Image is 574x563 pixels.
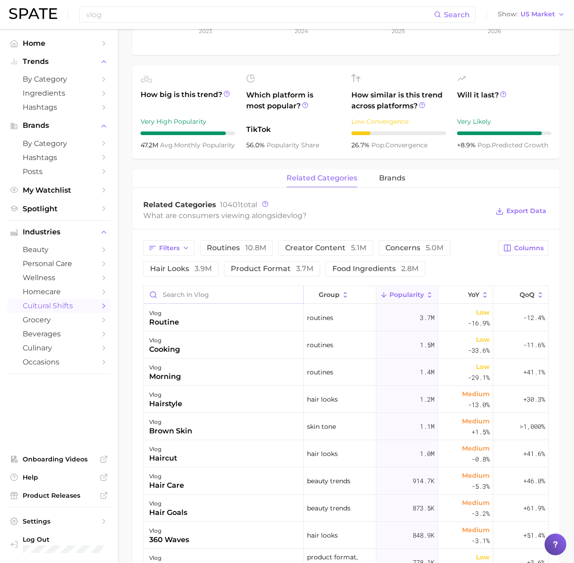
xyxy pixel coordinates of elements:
div: cooking [149,344,180,355]
button: Industries [7,225,111,239]
div: Very High Popularity [141,116,235,127]
span: 1.0m [420,448,434,459]
span: 5.1m [351,243,366,252]
button: Filters [143,240,195,256]
span: convergence [371,141,428,149]
a: Spotlight [7,202,111,216]
span: Low [476,552,490,563]
span: group [319,291,340,298]
span: total [220,200,257,209]
span: +61.9% [523,503,545,514]
a: Help [7,471,111,484]
span: Home [23,39,95,48]
div: Very Likely [457,116,552,127]
div: vlog [149,335,180,346]
button: vloghairstylehair looks1.2mMedium-13.0%+30.3% [144,386,548,413]
a: Hashtags [7,100,111,114]
a: Settings [7,514,111,528]
span: -3.2% [472,508,490,519]
span: US Market [520,12,555,17]
span: hair looks [150,265,212,272]
span: beauty trends [307,503,350,514]
div: hair care [149,480,184,491]
span: Low [476,334,490,345]
span: 848.9k [413,530,434,541]
button: vloghaircuthair looks1.0mMedium-0.8%+41.6% [144,440,548,467]
span: 56.0% [246,141,267,149]
span: hair looks [307,530,338,541]
span: Export Data [506,207,546,215]
span: 1.1m [420,421,434,432]
span: Related Categories [143,200,216,209]
button: Columns [498,240,549,256]
a: by Category [7,136,111,150]
a: homecare [7,285,111,299]
span: Product Releases [23,491,95,500]
abbr: popularity index [477,141,491,149]
span: food ingredients [332,265,418,272]
button: group [304,286,377,304]
tspan: 2026 [488,28,501,34]
input: Search in vlog [144,286,303,303]
input: Search here for a brand, industry, or ingredient [85,7,434,22]
span: -0.8% [472,454,490,465]
button: QoQ [493,286,548,304]
a: Product Releases [7,489,111,502]
div: 360 waves [149,534,189,545]
span: +8.9% [457,141,477,149]
span: 26.7% [351,141,371,149]
span: Ingredients [23,89,95,97]
button: YoY [438,286,493,304]
div: 9 / 10 [141,131,235,135]
span: brands [379,174,405,182]
button: ShowUS Market [496,9,567,20]
span: personal care [23,259,95,268]
span: beauty [23,245,95,254]
span: Will it last? [457,90,552,112]
span: -33.6% [468,345,490,356]
span: Medium [462,416,490,427]
span: +1.5% [472,427,490,437]
tspan: 2025 [392,28,405,34]
a: beauty [7,243,111,257]
button: vlogroutineroutines3.7mLow-16.9%-12.4% [144,304,548,331]
span: 1.4m [420,367,434,378]
a: Onboarding Videos [7,452,111,466]
div: 2 / 10 [351,131,446,135]
span: Trends [23,58,95,66]
span: Columns [514,244,544,252]
span: -29.1% [468,372,490,383]
span: hair looks [307,448,338,459]
a: Log out. Currently logged in with e-mail spolansky@diginsights.com. [7,533,111,556]
span: -13.0% [468,399,490,410]
span: routines [207,244,266,252]
span: hair looks [307,394,338,405]
a: Posts [7,165,111,179]
abbr: average [160,141,174,149]
a: Ingredients [7,86,111,100]
span: 10.8m [245,243,266,252]
span: routines [307,312,333,323]
span: Which platform is most popular? [246,90,341,120]
span: by Category [23,139,95,148]
div: vlog [149,471,184,482]
span: wellness [23,273,95,282]
span: +30.3% [523,394,545,405]
span: 10401 [220,200,240,209]
button: vlogbrown skinskin tone1.1mMedium+1.5%>1,000% [144,413,548,440]
span: 3.7m [296,264,313,273]
div: 9 / 10 [457,131,552,135]
span: How similar is this trend across platforms? [351,90,446,112]
span: Log Out [23,535,112,544]
span: routines [307,367,333,378]
span: Brands [23,121,95,130]
span: product format [231,265,313,272]
span: 5.0m [426,243,443,252]
span: 47.2m [141,141,160,149]
a: Home [7,36,111,50]
span: Medium [462,497,490,508]
span: Search [444,10,470,19]
tspan: 2024 [295,28,308,34]
a: Hashtags [7,150,111,165]
span: Low [476,307,490,318]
